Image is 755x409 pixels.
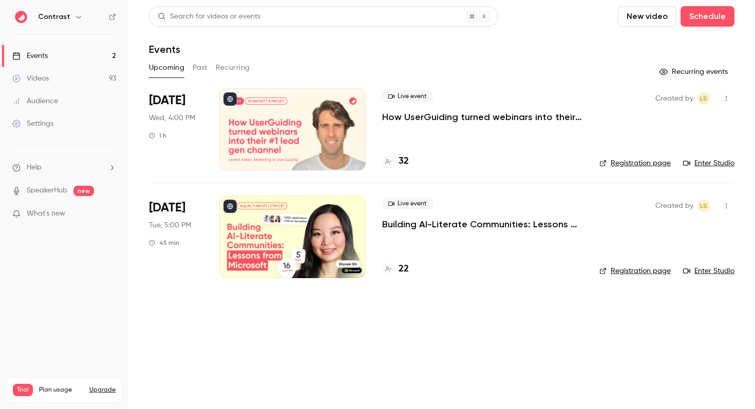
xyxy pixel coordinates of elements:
[599,158,671,168] a: Registration page
[382,111,583,123] a: How UserGuiding turned webinars into their #1 lead gen channel
[149,239,179,247] div: 45 min
[697,92,710,105] span: Lusine Sargsyan
[149,220,191,230] span: Tue, 5:00 PM
[149,200,185,216] span: [DATE]
[149,92,185,109] span: [DATE]
[12,119,53,129] div: Settings
[399,262,409,276] h4: 22
[655,92,693,105] span: Created by
[655,64,734,80] button: Recurring events
[149,43,180,55] h1: Events
[13,9,29,25] img: Contrast
[382,90,433,103] span: Live event
[149,60,184,76] button: Upcoming
[697,200,710,212] span: Lusine Sargsyan
[618,6,676,27] button: New video
[382,154,409,168] a: 32
[599,266,671,276] a: Registration page
[39,386,83,394] span: Plan usage
[382,218,583,230] a: Building AI-Literate Communities: Lessons from Microsoft
[89,386,116,394] button: Upgrade
[700,200,707,212] span: LS
[149,88,203,170] div: Oct 8 Wed, 10:00 AM (America/New York)
[158,11,260,22] div: Search for videos or events
[216,60,250,76] button: Recurring
[683,158,734,168] a: Enter Studio
[12,51,48,61] div: Events
[27,162,42,173] span: Help
[149,131,166,140] div: 1 h
[104,209,116,219] iframe: Noticeable Trigger
[149,113,195,123] span: Wed, 4:00 PM
[683,266,734,276] a: Enter Studio
[38,12,70,22] h6: Contrast
[700,92,707,105] span: LS
[193,60,207,76] button: Past
[13,384,33,396] span: Trial
[655,200,693,212] span: Created by
[382,262,409,276] a: 22
[12,96,58,106] div: Audience
[681,6,734,27] button: Schedule
[399,154,409,168] h4: 32
[27,208,65,219] span: What's new
[382,198,433,210] span: Live event
[12,162,116,173] li: help-dropdown-opener
[73,186,94,196] span: new
[27,185,67,196] a: SpeakerHub
[12,73,49,84] div: Videos
[149,196,203,278] div: Dec 9 Tue, 11:00 AM (America/New York)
